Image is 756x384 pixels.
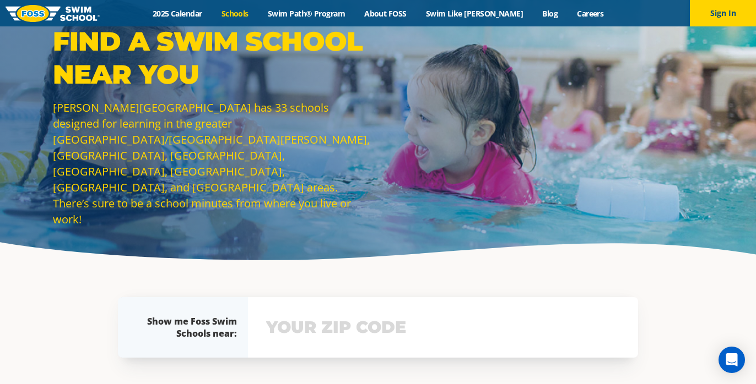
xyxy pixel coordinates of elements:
[355,8,417,19] a: About FOSS
[416,8,533,19] a: Swim Like [PERSON_NAME]
[6,5,100,22] img: FOSS Swim School Logo
[719,347,745,373] div: Open Intercom Messenger
[568,8,613,19] a: Careers
[53,25,372,91] p: Find a Swim School Near You
[143,8,212,19] a: 2025 Calendar
[140,315,237,339] div: Show me Foss Swim Schools near:
[212,8,258,19] a: Schools
[53,100,372,227] p: [PERSON_NAME][GEOGRAPHIC_DATA] has 33 schools designed for learning in the greater [GEOGRAPHIC_DA...
[258,8,354,19] a: Swim Path® Program
[263,311,623,343] input: YOUR ZIP CODE
[533,8,568,19] a: Blog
